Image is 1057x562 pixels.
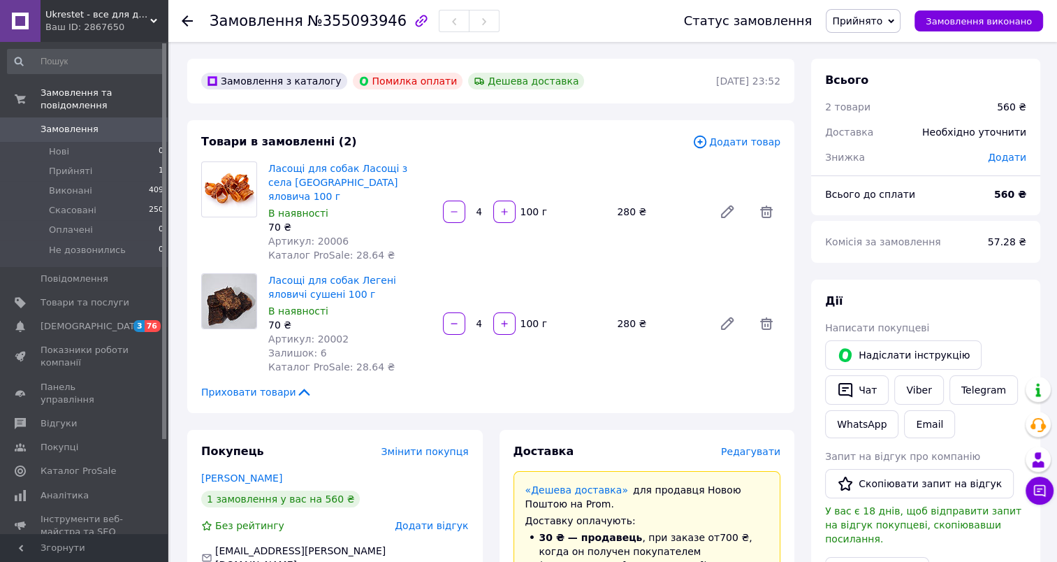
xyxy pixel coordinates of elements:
span: Аналітика [41,489,89,502]
div: для продавця Новою Поштою на Prom. [525,483,769,511]
span: Залишок: 6 [268,347,327,359]
span: Всього до сплати [825,189,915,200]
a: WhatsApp [825,410,898,438]
span: 250 [149,204,163,217]
span: Видалити [752,310,780,338]
span: Доставка [513,445,574,458]
span: 3 [133,320,145,332]
span: Знижка [825,152,865,163]
div: 280 ₴ [611,314,708,333]
span: У вас є 18 днів, щоб відправити запит на відгук покупцеві, скопіювавши посилання. [825,505,1021,545]
input: Пошук [7,49,165,74]
span: Прийнято [832,15,882,27]
span: Додати відгук [395,520,468,531]
span: В наявності [268,208,328,219]
span: 409 [149,185,163,197]
span: Приховати товари [201,385,312,399]
div: 100 г [517,317,548,331]
span: Редагувати [721,446,780,457]
span: Замовлення виконано [926,16,1032,27]
span: Доставка [825,127,873,138]
img: Ласощі для собак Легені яловичі сушені 100 г [202,274,256,329]
span: Прийняті [49,165,92,178]
div: Замовлення з каталогу [201,73,347,89]
span: Замовлення та повідомлення [41,87,168,112]
button: Надіслати інструкцію [825,340,982,370]
span: Замовлення [210,13,303,29]
div: 70 ₴ [268,220,432,234]
div: Помилка оплати [353,73,463,89]
span: 57.28 ₴ [988,236,1026,247]
span: Артикул: 20002 [268,333,349,345]
a: Telegram [949,375,1018,405]
button: Скопіювати запит на відгук [825,469,1014,498]
a: [PERSON_NAME] [201,473,282,484]
div: Доставку оплачують: [525,514,769,528]
span: Виконані [49,185,92,197]
span: Видалити [752,198,780,226]
span: Покупець [201,445,264,458]
span: Каталог ProSale [41,465,116,477]
b: 560 ₴ [994,189,1026,200]
a: Viber [894,375,943,405]
span: 0 [159,244,163,257]
span: Запит на відгук про компанію [825,451,980,462]
span: Відгуки [41,417,77,430]
a: «Дешева доставка» [525,484,628,496]
span: №355093946 [307,13,407,29]
span: Всього [825,73,868,87]
span: Замовлення [41,123,99,136]
div: Повернутися назад [182,14,193,28]
span: Каталог ProSale: 28.64 ₴ [268,250,395,261]
span: 1 [159,165,163,178]
span: Написати покупцеві [825,322,929,333]
span: Каталог ProSale: 28.64 ₴ [268,361,395,373]
span: Дії [825,294,843,308]
span: Без рейтингу [215,520,284,531]
span: Оплачені [49,224,93,236]
div: 100 г [517,205,548,219]
span: 0 [159,145,163,158]
a: Ласощі для собак Ласощі з села [GEOGRAPHIC_DATA] яловича 100 г [268,163,407,202]
div: 1 замовлення у вас на 560 ₴ [201,491,360,507]
span: Не дозвонились [49,244,126,257]
span: Комісія за замовлення [825,236,941,247]
span: [DEMOGRAPHIC_DATA] [41,320,144,333]
span: Нові [49,145,69,158]
span: Товари та послуги [41,296,129,309]
button: Замовлення виконано [914,10,1043,31]
span: Ukrestet - все для дому [45,8,150,21]
span: Покупці [41,441,78,454]
a: Редагувати [713,310,741,338]
time: [DATE] 23:52 [716,75,780,87]
span: 0 [159,224,163,236]
div: 70 ₴ [268,318,432,332]
span: В наявності [268,305,328,317]
span: Інструменти веб-майстра та SEO [41,513,129,538]
div: Статус замовлення [684,14,812,28]
div: 560 ₴ [997,100,1026,114]
span: Показники роботи компанії [41,344,129,369]
a: Ласощі для собак Легені яловичі сушені 100 г [268,275,396,300]
img: Ласощі для собак Ласощі з села Трахея яловича 100 г [202,166,256,212]
span: Товари в замовленні (2) [201,135,357,148]
span: Додати товар [692,134,780,150]
span: Панель управління [41,381,129,406]
div: Ваш ID: 2867650 [45,21,168,34]
span: 76 [145,320,161,332]
span: Скасовані [49,204,96,217]
span: Повідомлення [41,273,108,285]
span: Змінити покупця [381,446,469,457]
a: Редагувати [713,198,741,226]
span: 30 ₴ — продавець [539,532,643,543]
div: Дешева доставка [468,73,584,89]
span: 2 товари [825,101,870,113]
span: Артикул: 20006 [268,236,349,247]
div: Необхідно уточнити [914,117,1035,147]
div: 280 ₴ [611,202,708,222]
button: Email [904,410,955,438]
span: Додати [988,152,1026,163]
button: Чат [825,375,889,405]
button: Чат з покупцем [1026,477,1054,505]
